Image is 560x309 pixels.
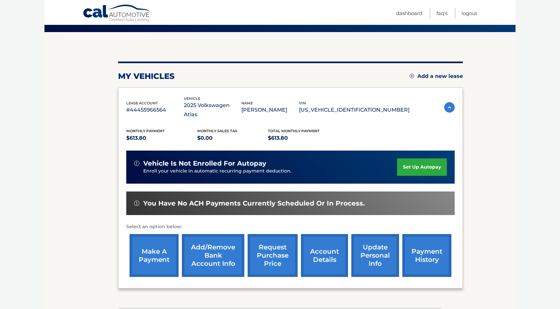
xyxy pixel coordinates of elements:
p: $0.00 [197,134,268,143]
h2: my vehicles [118,71,175,81]
a: make a payment [130,234,179,277]
span: name [241,101,253,105]
span: You have no ACH payments currently scheduled or in process. [143,199,365,208]
a: Add a new lease [410,73,463,80]
a: Dashboard [396,8,422,19]
a: set up autopay [397,158,447,176]
img: alert-white.svg [134,201,139,206]
span: vin [299,101,306,105]
p: [US_VEHICLE_IDENTIFICATION_NUMBER] [299,105,410,115]
span: Monthly sales Tax [197,129,237,133]
a: account details [301,234,348,277]
img: add.svg [410,74,414,78]
p: Select an option below: [126,223,455,231]
a: request purchase price [248,234,298,277]
p: $613.80 [268,134,339,143]
p: 2025 Volkswagen Atlas [184,101,241,119]
span: vehicle is not enrolled for autopay [143,159,266,168]
span: lease account [126,101,158,105]
img: alert-white.svg [134,161,139,166]
a: update personal info [351,234,399,277]
p: $613.80 [126,134,197,143]
a: Cal Automotive [83,4,151,23]
a: Logout [462,8,477,19]
a: Add/Remove bank account info [182,234,244,277]
p: #44455966564 [126,105,184,115]
img: accordion-active.svg [444,102,455,113]
p: Enroll your vehicle in automatic recurring payment deduction. [143,168,397,175]
span: vehicle [184,96,200,101]
span: Total Monthly Payment [268,129,320,133]
p: [PERSON_NAME] [241,105,299,115]
span: Monthly Payment [126,129,165,133]
a: FAQ's [436,8,447,19]
a: payment history [402,234,451,277]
